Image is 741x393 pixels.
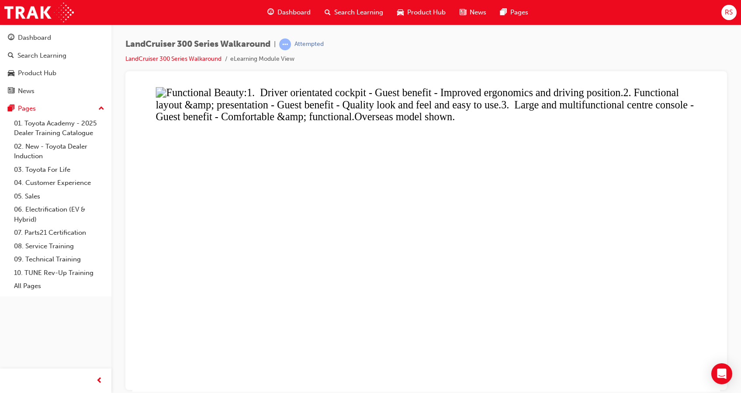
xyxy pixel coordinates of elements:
[3,28,108,101] button: DashboardSearch LearningProduct HubNews
[10,266,108,280] a: 10. TUNE Rev-Up Training
[8,105,14,113] span: pages-icon
[98,103,104,115] span: up-icon
[318,3,390,21] a: search-iconSearch Learning
[125,55,222,63] a: LandCruiser 300 Series Walkaround
[10,279,108,293] a: All Pages
[10,190,108,203] a: 05. Sales
[10,203,108,226] a: 06. Electrification (EV & Hybrid)
[397,7,404,18] span: car-icon
[10,240,108,253] a: 08. Service Training
[294,40,324,49] div: Attempted
[334,7,383,17] span: Search Learning
[125,39,270,49] span: LandCruiser 300 Series Walkaround
[493,3,535,21] a: pages-iconPages
[500,7,507,18] span: pages-icon
[10,253,108,266] a: 09. Technical Training
[3,83,108,99] a: News
[407,7,446,17] span: Product Hub
[17,51,66,61] div: Search Learning
[725,7,733,17] span: RS
[10,176,108,190] a: 04. Customer Experience
[18,104,36,114] div: Pages
[230,54,294,64] li: eLearning Module View
[260,3,318,21] a: guage-iconDashboard
[470,7,486,17] span: News
[3,101,108,117] button: Pages
[18,86,35,96] div: News
[8,52,14,60] span: search-icon
[18,33,51,43] div: Dashboard
[96,376,103,386] span: prev-icon
[10,163,108,177] a: 03. Toyota For Life
[3,65,108,81] a: Product Hub
[453,3,493,21] a: news-iconNews
[277,7,311,17] span: Dashboard
[325,7,331,18] span: search-icon
[279,38,291,50] span: learningRecordVerb_ATTEMPT-icon
[274,39,276,49] span: |
[4,3,74,22] img: Trak
[8,70,14,77] span: car-icon
[8,87,14,95] span: news-icon
[390,3,453,21] a: car-iconProduct Hub
[3,30,108,46] a: Dashboard
[8,34,14,42] span: guage-icon
[460,7,466,18] span: news-icon
[18,68,56,78] div: Product Hub
[10,117,108,140] a: 01. Toyota Academy - 2025 Dealer Training Catalogue
[10,226,108,240] a: 07. Parts21 Certification
[721,5,737,20] button: RS
[3,48,108,64] a: Search Learning
[10,140,108,163] a: 02. New - Toyota Dealer Induction
[510,7,528,17] span: Pages
[711,363,732,384] div: Open Intercom Messenger
[267,7,274,18] span: guage-icon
